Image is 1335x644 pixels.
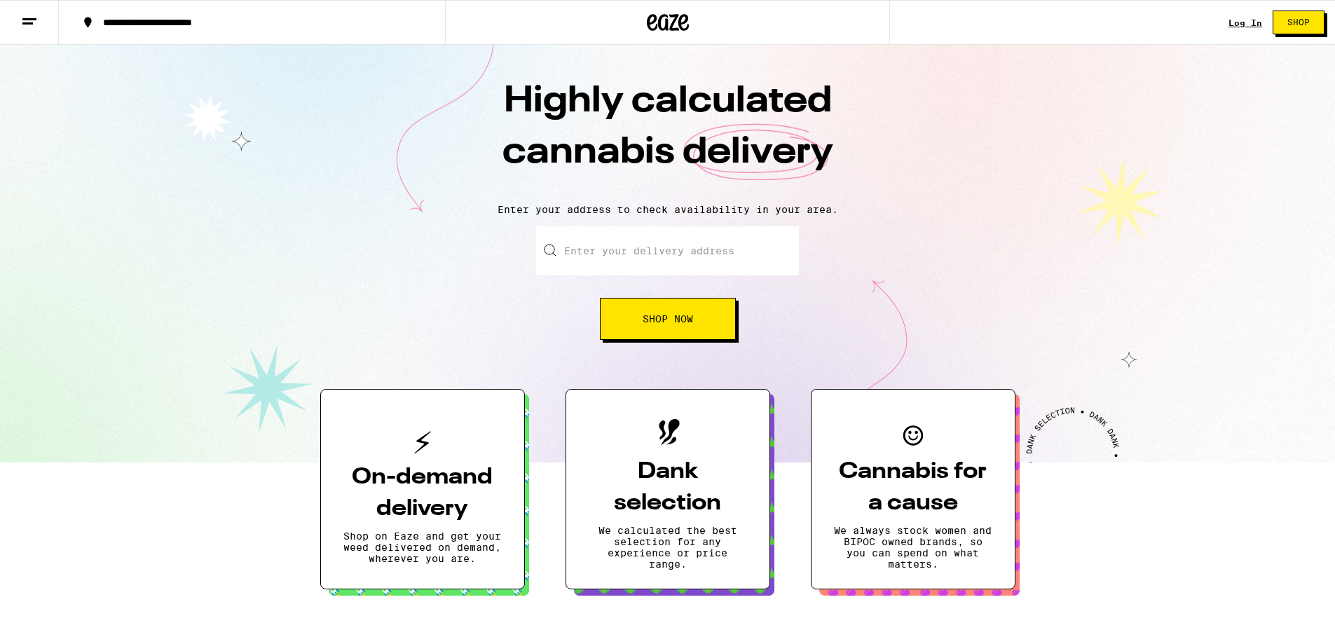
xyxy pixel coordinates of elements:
[536,226,799,275] input: Enter your delivery address
[566,389,770,589] button: Dank selectionWe calculated the best selection for any experience or price range.
[343,530,502,564] p: Shop on Eaze and get your weed delivered on demand, wherever you are.
[811,389,1015,589] button: Cannabis for a causeWe always stock women and BIPOC owned brands, so you can spend on what matters.
[834,456,992,519] h3: Cannabis for a cause
[1273,11,1324,34] button: Shop
[1228,18,1262,27] div: Log In
[14,204,1321,215] p: Enter your address to check availability in your area.
[600,298,736,340] button: Shop Now
[320,389,525,589] button: On-demand deliveryShop on Eaze and get your weed delivered on demand, wherever you are.
[589,456,747,519] h3: Dank selection
[589,525,747,570] p: We calculated the best selection for any experience or price range.
[343,462,502,525] h3: On-demand delivery
[1287,18,1310,27] span: Shop
[834,525,992,570] p: We always stock women and BIPOC owned brands, so you can spend on what matters.
[643,314,693,324] span: Shop Now
[423,76,913,193] h1: Highly calculated cannabis delivery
